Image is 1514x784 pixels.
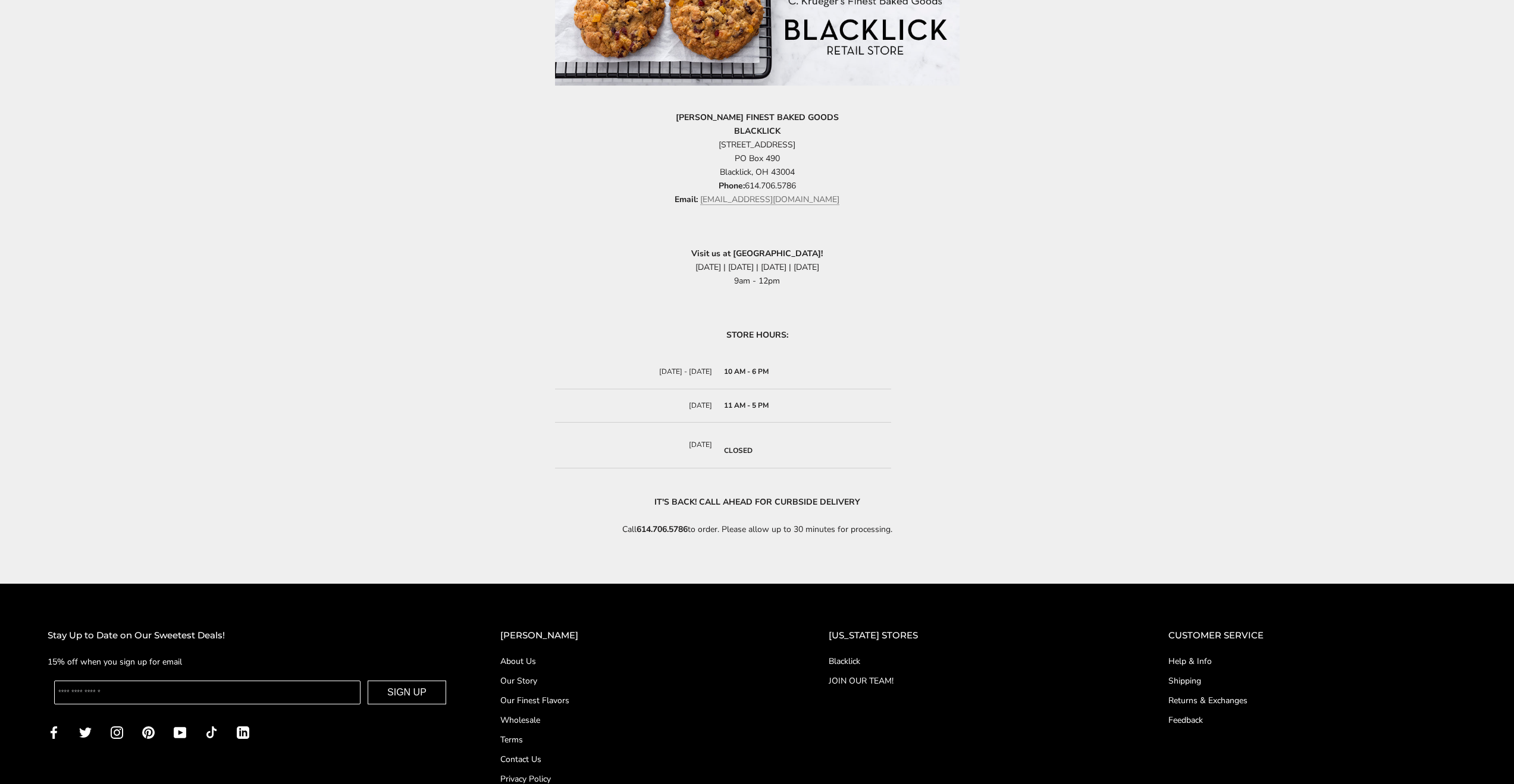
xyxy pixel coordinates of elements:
[48,725,60,739] a: Facebook
[500,714,781,726] a: Wholesale
[1168,628,1466,643] h2: CUSTOMER SERVICE
[500,733,781,746] a: Terms
[555,111,960,207] p: PO Box 490
[829,628,1121,643] h2: [US_STATE] STORES
[500,675,781,687] a: Our Story
[676,112,839,123] strong: [PERSON_NAME] FINEST BAKED GOODS
[724,367,769,376] strong: 10 AM - 6 PM
[734,125,780,137] strong: BLACKLICK
[637,524,688,535] strong: 614.706.5786
[659,367,712,376] span: [DATE] - [DATE]
[719,180,745,191] strong: Phone:
[205,725,218,739] a: TikTok
[111,725,123,739] a: Instagram
[555,389,718,423] td: [DATE]
[237,725,249,739] a: LinkedIn
[174,725,186,739] a: YouTube
[500,655,781,667] a: About Us
[500,694,781,707] a: Our Finest Flavors
[79,725,92,739] a: Twitter
[720,166,795,178] span: Blacklick, OH 43004
[10,739,123,774] iframe: Sign Up via Text for Offers
[1168,694,1466,707] a: Returns & Exchanges
[700,194,839,205] a: [EMAIL_ADDRESS][DOMAIN_NAME]
[1168,714,1466,726] a: Feedback
[691,248,823,259] strong: Visit us at [GEOGRAPHIC_DATA]!
[719,139,795,150] span: [STREET_ADDRESS]
[829,655,1121,667] a: Blacklick
[724,401,769,410] b: 11 AM - 5 PM
[555,247,960,288] p: [DATE] | [DATE] | [DATE] | [DATE] 9am - 12pm
[675,194,698,205] strong: Email:
[500,628,781,643] h2: [PERSON_NAME]
[500,753,781,766] a: Contact Us
[1168,655,1466,667] a: Help & Info
[675,180,839,205] span: 614.706.5786
[54,681,361,704] input: Enter your email
[48,655,453,669] p: 15% off when you sign up for email
[1168,675,1466,687] a: Shipping
[829,675,1121,687] a: JOIN OUR TEAM!
[726,329,788,341] strong: STORE HOURS:
[555,423,718,468] td: [DATE]
[48,628,453,643] h2: Stay Up to Date on Our Sweetest Deals!
[555,522,960,536] p: Call to order. Please allow up to 30 minutes for processing.
[368,681,446,704] button: SIGN UP
[654,496,860,508] strong: IT'S BACK! CALL AHEAD FOR CURBSIDE DELIVERY
[142,725,155,739] a: Pinterest
[724,446,753,455] strong: CLOSED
